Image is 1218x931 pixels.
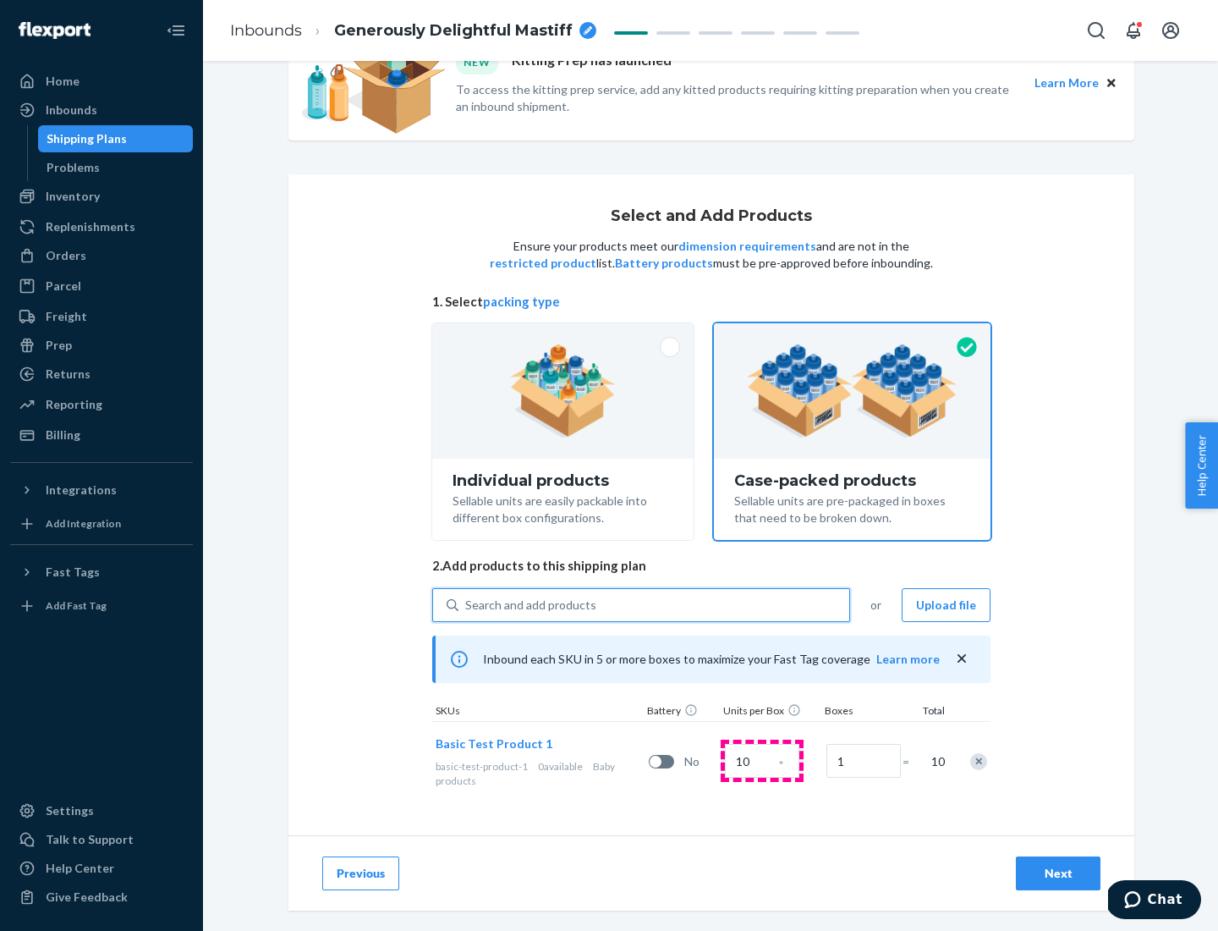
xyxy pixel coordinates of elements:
[46,427,80,443] div: Billing
[217,6,610,56] ol: breadcrumbs
[10,884,193,911] button: Give Feedback
[1116,14,1150,47] button: Open notifications
[10,242,193,269] a: Orders
[46,831,134,848] div: Talk to Support
[436,759,642,788] div: Baby products
[1108,880,1201,923] iframe: Opens a widget where you can chat to one of our agents
[1016,857,1100,890] button: Next
[10,855,193,882] a: Help Center
[159,14,193,47] button: Close Navigation
[230,21,302,40] a: Inbounds
[38,125,194,152] a: Shipping Plans
[47,130,127,147] div: Shipping Plans
[46,396,102,413] div: Reporting
[970,753,987,770] div: Remove Item
[432,636,990,683] div: Inbound each SKU in 5 or more boxes to maximize your Fast Tag coverage
[436,760,528,773] span: basic-test-product-1
[483,293,560,311] button: packing type
[928,753,945,770] span: 10
[432,293,990,311] span: 1. Select
[10,361,193,388] a: Returns
[453,472,673,489] div: Individual products
[46,247,86,264] div: Orders
[870,597,881,614] span: or
[46,564,100,581] div: Fast Tags
[10,592,193,620] a: Add Fast Tag
[46,889,128,906] div: Give Feedback
[432,703,644,721] div: SKUs
[512,51,672,74] p: Kitting Prep has launched
[46,102,97,118] div: Inbounds
[611,208,812,225] h1: Select and Add Products
[734,472,970,489] div: Case-packed products
[684,753,718,770] span: No
[10,332,193,359] a: Prep
[903,753,919,770] span: =
[10,391,193,418] a: Reporting
[46,337,72,354] div: Prep
[902,588,990,622] button: Upload file
[720,703,821,721] div: Units per Box
[334,20,573,42] span: Generously Delightful Mastiff
[615,255,713,272] button: Battery products
[436,735,552,752] button: Basic Test Product 1
[1079,14,1113,47] button: Open Search Box
[1030,865,1086,882] div: Next
[10,213,193,240] a: Replenishments
[46,482,117,499] div: Integrations
[10,797,193,824] a: Settings
[747,344,957,438] img: case-pack.59cecea509d18c883b923b81aeac6d0b.png
[46,802,94,819] div: Settings
[10,826,193,853] button: Talk to Support
[453,489,673,526] div: Sellable units are easily packable into different box configurations.
[46,516,121,531] div: Add Integration
[538,760,583,773] span: 0 available
[46,598,107,613] div: Add Fast Tag
[432,557,990,575] span: 2. Add products to this shipping plan
[1034,74,1099,92] button: Learn More
[10,477,193,504] button: Integrations
[19,22,91,39] img: Flexport logo
[1102,74,1121,92] button: Close
[38,154,194,181] a: Problems
[10,303,193,330] a: Freight
[10,96,193,124] a: Inbounds
[46,860,114,877] div: Help Center
[826,744,901,778] input: Number of boxes
[322,857,399,890] button: Previous
[456,81,1019,115] p: To access the kitting prep service, add any kitted products requiring kitting preparation when yo...
[644,703,720,721] div: Battery
[10,510,193,537] a: Add Integration
[1154,14,1188,47] button: Open account menu
[47,159,100,176] div: Problems
[725,744,799,778] input: Case Quantity
[906,703,948,721] div: Total
[46,278,81,295] div: Parcel
[46,73,80,90] div: Home
[46,366,91,383] div: Returns
[10,273,193,300] a: Parcel
[10,559,193,586] button: Fast Tags
[10,68,193,95] a: Home
[953,650,970,668] button: close
[1185,422,1218,509] button: Help Center
[510,344,616,438] img: individual-pack.facf35554cb0f1810c75b2bd6df2d64e.png
[46,218,135,235] div: Replenishments
[876,651,940,668] button: Learn more
[46,308,87,325] div: Freight
[456,51,498,74] div: NEW
[734,489,970,526] div: Sellable units are pre-packaged in boxes that need to be broken down.
[490,255,596,272] button: restricted product
[46,188,100,205] div: Inventory
[465,597,596,614] div: Search and add products
[678,238,816,255] button: dimension requirements
[488,238,935,272] p: Ensure your products meet our and are not in the list. must be pre-approved before inbounding.
[10,421,193,449] a: Billing
[10,183,193,210] a: Inventory
[821,703,906,721] div: Boxes
[436,736,552,751] span: Basic Test Product 1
